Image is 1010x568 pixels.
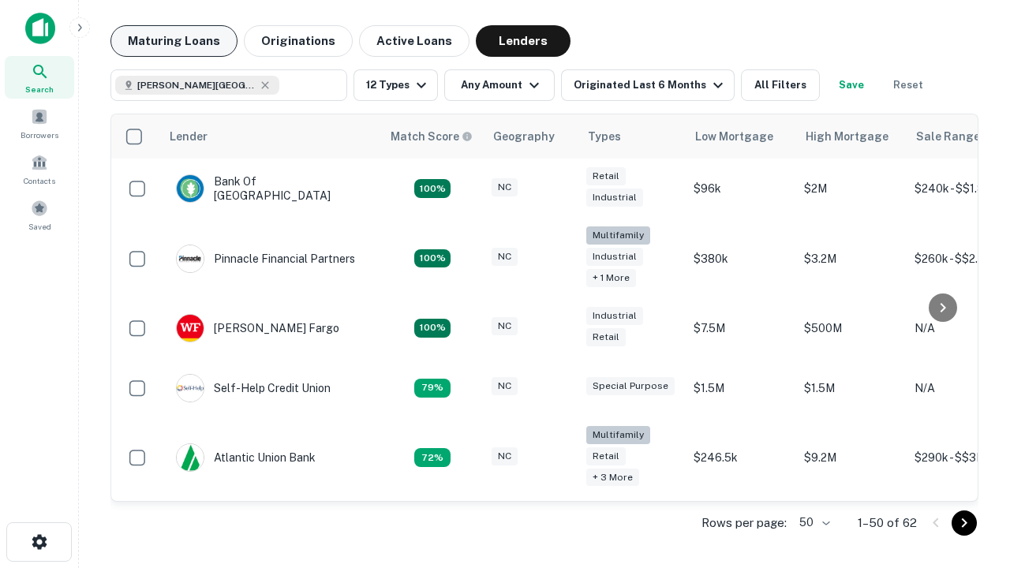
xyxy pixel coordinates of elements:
[177,175,204,202] img: picture
[177,375,204,402] img: picture
[796,159,907,219] td: $2M
[391,128,473,145] div: Capitalize uses an advanced AI algorithm to match your search with the best lender. The match sco...
[586,377,675,395] div: Special Purpose
[110,25,238,57] button: Maturing Loans
[244,25,353,57] button: Originations
[883,69,933,101] button: Reset
[444,69,555,101] button: Any Amount
[586,328,626,346] div: Retail
[686,114,796,159] th: Low Mortgage
[414,379,451,398] div: Matching Properties: 11, hasApolloMatch: undefined
[359,25,469,57] button: Active Loans
[176,174,365,203] div: Bank Of [GEOGRAPHIC_DATA]
[492,248,518,266] div: NC
[414,179,451,198] div: Matching Properties: 14, hasApolloMatch: undefined
[586,426,650,444] div: Multifamily
[177,315,204,342] img: picture
[28,220,51,233] span: Saved
[476,25,570,57] button: Lenders
[586,469,639,487] div: + 3 more
[561,69,735,101] button: Originated Last 6 Months
[492,377,518,395] div: NC
[353,69,438,101] button: 12 Types
[381,114,484,159] th: Capitalize uses an advanced AI algorithm to match your search with the best lender. The match sco...
[5,56,74,99] a: Search
[493,127,555,146] div: Geography
[796,418,907,498] td: $9.2M
[793,511,832,534] div: 50
[586,167,626,185] div: Retail
[414,319,451,338] div: Matching Properties: 14, hasApolloMatch: undefined
[484,114,578,159] th: Geography
[177,245,204,272] img: picture
[24,174,55,187] span: Contacts
[586,307,643,325] div: Industrial
[686,418,796,498] td: $246.5k
[796,114,907,159] th: High Mortgage
[492,447,518,465] div: NC
[686,159,796,219] td: $96k
[806,127,888,146] div: High Mortgage
[686,219,796,298] td: $380k
[796,219,907,298] td: $3.2M
[176,374,331,402] div: Self-help Credit Union
[916,127,980,146] div: Sale Range
[586,248,643,266] div: Industrial
[741,69,820,101] button: All Filters
[586,226,650,245] div: Multifamily
[588,127,621,146] div: Types
[391,128,469,145] h6: Match Score
[176,314,339,342] div: [PERSON_NAME] Fargo
[578,114,686,159] th: Types
[170,127,208,146] div: Lender
[586,447,626,465] div: Retail
[137,78,256,92] span: [PERSON_NAME][GEOGRAPHIC_DATA], [GEOGRAPHIC_DATA]
[492,178,518,196] div: NC
[25,83,54,95] span: Search
[574,76,728,95] div: Originated Last 6 Months
[701,514,787,532] p: Rows per page:
[414,448,451,467] div: Matching Properties: 10, hasApolloMatch: undefined
[21,129,58,141] span: Borrowers
[160,114,381,159] th: Lender
[5,148,74,190] a: Contacts
[796,358,907,418] td: $1.5M
[952,510,977,536] button: Go to next page
[586,189,643,207] div: Industrial
[931,442,1010,518] iframe: Chat Widget
[5,193,74,236] a: Saved
[796,298,907,358] td: $500M
[25,13,55,44] img: capitalize-icon.png
[176,443,316,472] div: Atlantic Union Bank
[826,69,877,101] button: Save your search to get updates of matches that match your search criteria.
[586,269,636,287] div: + 1 more
[695,127,773,146] div: Low Mortgage
[5,102,74,144] a: Borrowers
[686,358,796,418] td: $1.5M
[858,514,917,532] p: 1–50 of 62
[177,444,204,471] img: picture
[492,317,518,335] div: NC
[414,249,451,268] div: Matching Properties: 25, hasApolloMatch: undefined
[176,245,355,273] div: Pinnacle Financial Partners
[686,298,796,358] td: $7.5M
